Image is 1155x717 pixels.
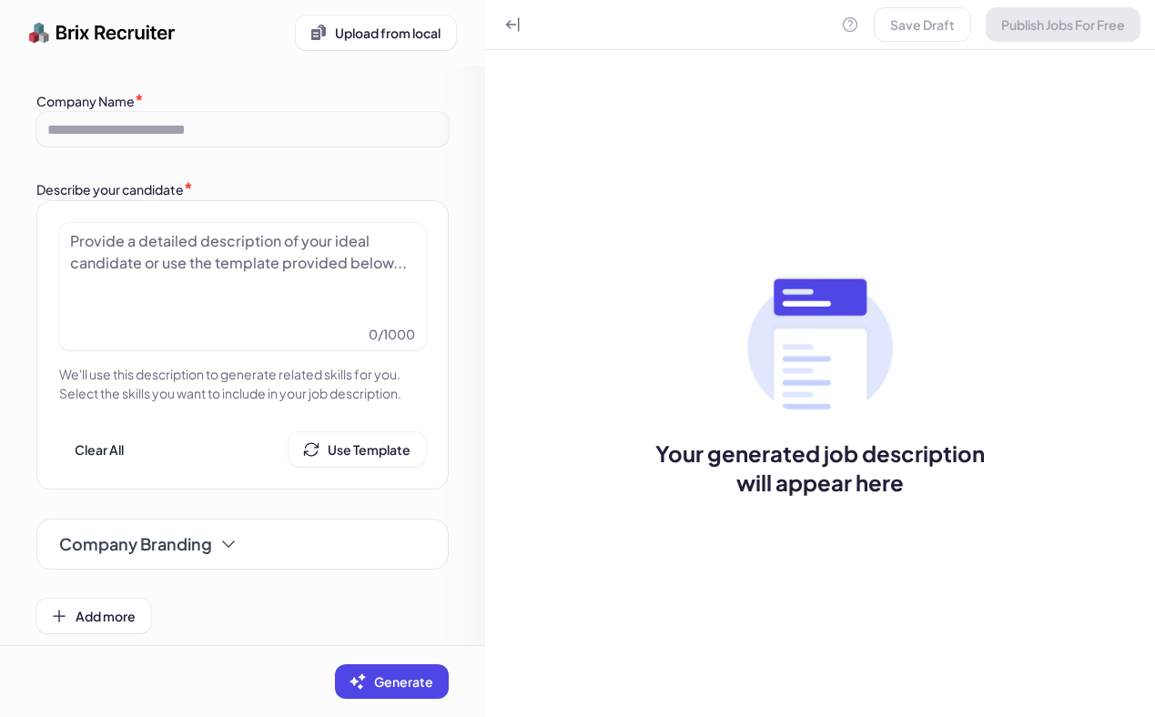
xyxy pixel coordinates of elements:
[36,181,184,197] label: Describe your candidate
[76,608,136,624] span: Add more
[59,365,426,403] p: We'll use this description to generate related skills for you. Select the skills you want to incl...
[59,223,426,281] div: Provide a detailed description of your ideal candidate or use the template provided below...
[335,664,449,699] button: Generate
[29,15,176,51] img: logo
[36,93,135,109] label: Company Name
[59,531,212,557] span: Company Branding
[289,432,426,467] button: Use Template
[296,15,456,50] button: Upload from local
[374,673,433,690] span: Generate
[747,271,893,417] img: no txt
[36,599,151,633] button: Add more
[335,25,441,41] span: Upload from local
[59,432,139,467] button: Clear All
[328,441,410,458] span: Use Template
[75,441,124,458] span: Clear All
[643,439,998,497] span: Your generated job description will appear here
[369,325,415,343] span: 0 / 1000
